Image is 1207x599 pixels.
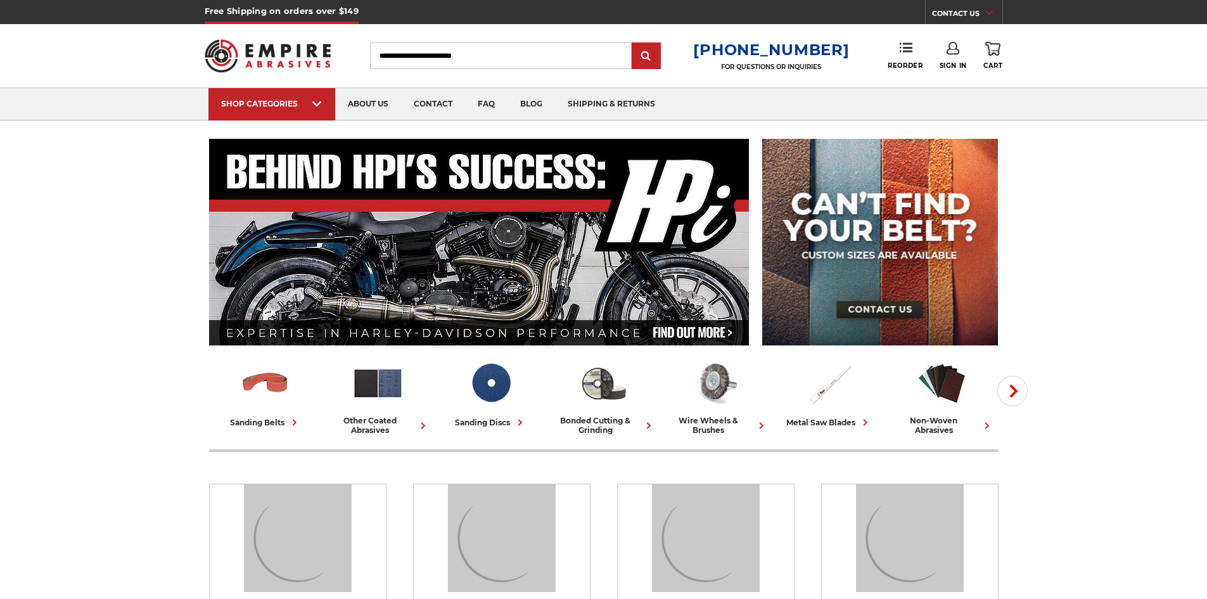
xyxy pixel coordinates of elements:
a: shipping & returns [555,88,668,120]
a: CONTACT US [932,6,1002,24]
div: sanding belts [230,416,301,429]
img: Sanding Discs [652,484,760,592]
p: FOR QUESTIONS OR INQUIRIES [693,63,849,71]
img: Bonded Cutting & Grinding [856,484,964,592]
img: Other Coated Abrasives [448,484,556,592]
div: SHOP CATEGORIES [221,99,323,108]
img: Sanding Belts [244,484,352,592]
a: Reorder [888,42,923,69]
div: other coated abrasives [327,416,430,435]
img: promo banner for custom belts. [762,139,998,345]
a: wire wheels & brushes [665,357,768,435]
a: contact [401,88,465,120]
a: other coated abrasives [327,357,430,435]
img: Bonded Cutting & Grinding [577,357,630,409]
a: metal saw blades [778,357,881,429]
img: Banner for an interview featuring Horsepower Inc who makes Harley performance upgrades featured o... [209,139,750,345]
a: [PHONE_NUMBER] [693,41,849,59]
img: Sanding Discs [464,357,517,409]
img: Metal Saw Blades [803,357,855,409]
div: metal saw blades [786,416,872,429]
img: Empire Abrasives [205,31,331,81]
img: Other Coated Abrasives [352,357,404,409]
a: sanding discs [440,357,542,429]
span: Reorder [888,61,923,70]
input: Submit [634,44,659,69]
div: bonded cutting & grinding [552,416,655,435]
a: Cart [983,42,1002,70]
span: Cart [983,61,1002,70]
a: sanding belts [214,357,317,429]
span: Sign In [940,61,967,70]
div: wire wheels & brushes [665,416,768,435]
img: Sanding Belts [239,357,291,409]
div: non-woven abrasives [891,416,993,435]
a: blog [508,88,555,120]
a: faq [465,88,508,120]
button: Next [997,376,1028,406]
div: sanding discs [455,416,527,429]
img: Non-woven Abrasives [916,357,968,409]
a: bonded cutting & grinding [552,357,655,435]
a: about us [335,88,401,120]
a: non-woven abrasives [891,357,993,435]
img: Wire Wheels & Brushes [690,357,743,409]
